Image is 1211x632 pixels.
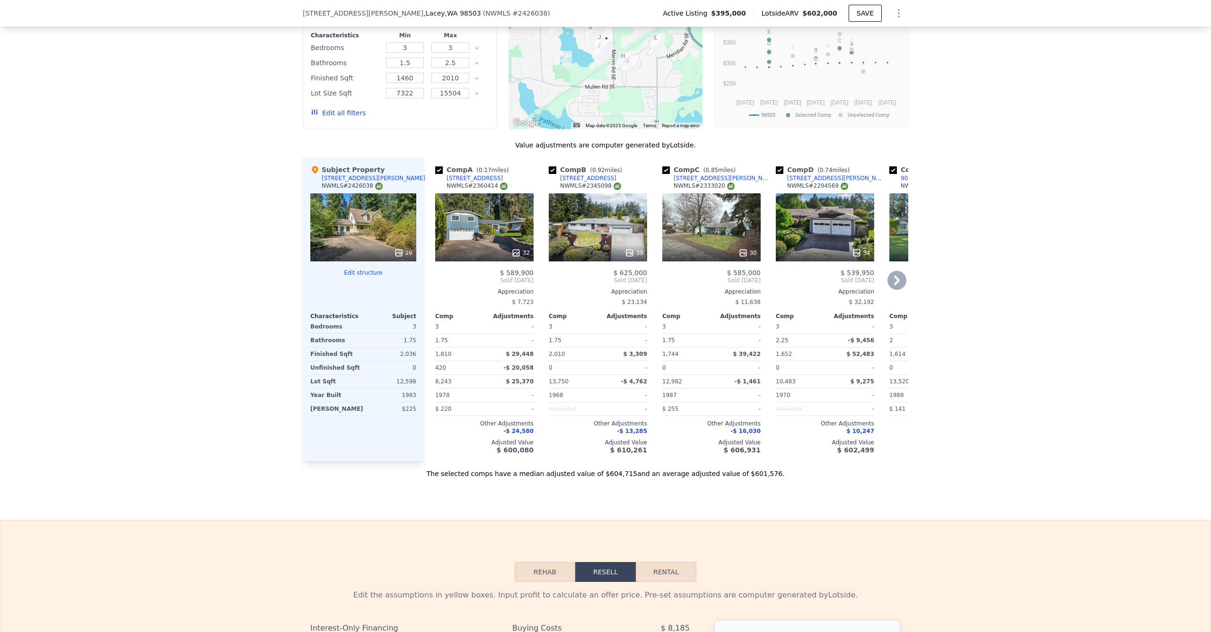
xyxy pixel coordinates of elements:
[586,167,626,173] span: ( miles)
[662,351,678,357] span: 1,744
[736,99,754,106] text: [DATE]
[662,277,761,284] span: Sold [DATE]
[838,37,842,43] text: C
[827,320,874,333] div: -
[889,165,966,174] div: Comp E
[889,389,937,402] div: 1988
[814,48,818,54] text: H
[311,41,380,54] div: Bedrooms
[600,389,647,402] div: -
[700,167,739,173] span: ( miles)
[311,87,380,100] div: Lot Size Sqft
[618,52,628,68] div: 8920 Winners Ct SE
[889,323,893,330] span: 3
[838,23,841,28] text: L
[549,165,626,174] div: Comp B
[486,320,534,333] div: -
[776,174,886,182] a: [STREET_ADDRESS][PERSON_NAME]
[878,99,896,106] text: [DATE]
[662,364,666,371] span: 0
[311,71,380,85] div: Finished Sqft
[767,29,771,35] text: E
[889,312,939,320] div: Comp
[776,312,825,320] div: Comp
[643,123,656,128] a: Terms (opens in new tab)
[662,165,739,174] div: Comp C
[622,299,647,305] span: $ 23,134
[849,299,874,305] span: $ 32,192
[435,351,451,357] span: 1,810
[367,402,416,416] div: $225
[713,402,761,416] div: -
[586,23,596,39] div: 8311 Lake Forest Dr SE
[506,378,534,385] span: $ 25,370
[852,248,870,258] div: 34
[723,60,736,67] text: $300
[723,80,736,87] text: $250
[727,269,761,277] span: $ 585,000
[776,378,796,385] span: 10,483
[831,99,849,106] text: [DATE]
[311,32,380,39] div: Characteristics
[674,174,772,182] div: [STREET_ADDRESS][PERSON_NAME]
[802,9,837,17] span: $602,000
[475,46,479,50] button: Clear
[662,334,710,347] div: 1.75
[614,269,647,277] span: $ 625,000
[724,446,761,454] span: $ 606,931
[662,288,761,295] div: Appreciation
[435,277,534,284] span: Sold [DATE]
[598,312,647,320] div: Adjustments
[594,33,605,49] div: 3711 Carnegie Dr SE
[503,428,534,434] span: -$ 24,580
[889,406,905,412] span: $ 141
[850,41,854,47] text: A
[727,182,735,190] img: NWMLS Logo
[723,39,736,46] text: $350
[485,9,510,17] span: NWMLS
[776,351,792,357] span: 1,652
[814,47,817,53] text: B
[511,117,542,129] img: Google
[592,167,605,173] span: 0.92
[601,24,612,40] div: 3509 Marquette St SE
[776,323,780,330] span: 3
[761,112,775,118] text: 98503
[720,7,902,125] div: A chart.
[711,9,746,18] span: $395,000
[549,439,647,446] div: Adjusted Value
[662,389,710,402] div: 1987
[303,140,908,150] div: Value adjustments are computer generated by Lotside .
[475,77,479,80] button: Clear
[776,334,823,347] div: 2.25
[445,9,481,17] span: , WA 98503
[862,60,865,66] text: J
[776,389,823,402] div: 1970
[795,112,831,118] text: Selected Comp
[486,389,534,402] div: -
[600,361,647,374] div: -
[827,389,874,402] div: -
[435,389,483,402] div: 1978
[310,389,361,402] div: Year Built
[713,361,761,374] div: -
[497,446,534,454] span: $ 600,080
[549,402,596,416] div: Unspecified
[841,182,848,190] img: NWMLS Logo
[573,123,580,127] button: Keyboard shortcuts
[549,277,647,284] span: Sold [DATE]
[850,38,854,44] text: G
[820,167,833,173] span: 0.74
[310,347,361,361] div: Finished Sqft
[365,347,416,361] div: 2,036
[549,20,560,36] div: 3435 Long Lake Dr SE
[735,378,761,385] span: -$ 1,461
[435,174,503,182] a: [STREET_ADDRESS]
[500,269,534,277] span: $ 589,900
[622,56,632,72] div: 8937 Autumn Line Loop SE
[851,378,874,385] span: $ 9,275
[394,248,412,258] div: 29
[310,320,361,333] div: Bedrooms
[310,375,361,388] div: Lot Sqft
[846,428,874,434] span: $ 10,247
